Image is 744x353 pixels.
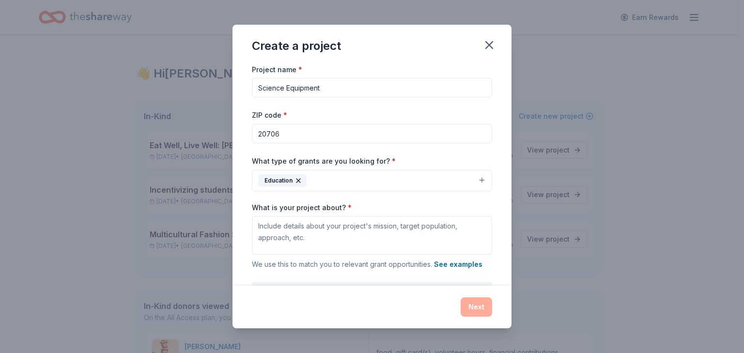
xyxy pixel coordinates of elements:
div: Create a project [252,38,341,54]
label: What type of grants are you looking for? [252,156,396,166]
button: See examples [434,259,482,270]
label: ZIP code [252,110,287,120]
input: After school program [252,78,492,97]
label: Project name [252,65,302,75]
div: Education [258,174,307,187]
label: What is your project about? [252,203,352,213]
button: Education [252,170,492,191]
input: 12345 (U.S. only) [252,124,492,143]
span: We use this to match you to relevant grant opportunities. [252,260,482,268]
